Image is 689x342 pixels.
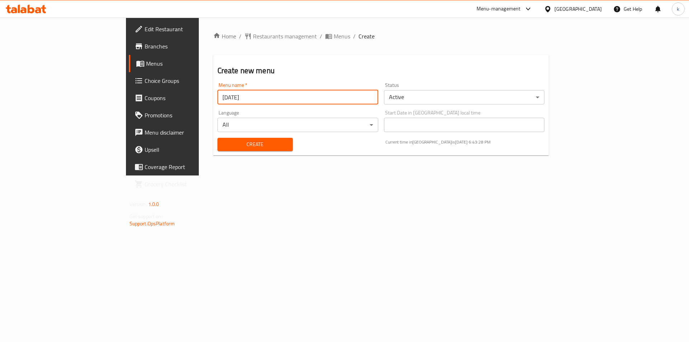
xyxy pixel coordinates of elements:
[385,139,545,145] p: Current time in [GEOGRAPHIC_DATA] is [DATE] 6:43:28 PM
[129,141,241,158] a: Upsell
[145,111,235,120] span: Promotions
[145,42,235,51] span: Branches
[129,20,241,38] a: Edit Restaurant
[217,65,545,76] h2: Create new menu
[217,90,378,104] input: Please enter Menu name
[253,32,317,41] span: Restaurants management
[129,55,241,72] a: Menus
[148,200,159,209] span: 1.0.0
[477,5,521,13] div: Menu-management
[129,124,241,141] a: Menu disclaimer
[677,5,679,13] span: k
[213,32,549,41] nav: breadcrumb
[145,25,235,33] span: Edit Restaurant
[244,32,317,41] a: Restaurants management
[129,38,241,55] a: Branches
[358,32,375,41] span: Create
[223,140,287,149] span: Create
[130,219,175,228] a: Support.OpsPlatform
[130,212,163,221] span: Get support on:
[129,158,241,175] a: Coverage Report
[384,90,545,104] div: Active
[554,5,602,13] div: [GEOGRAPHIC_DATA]
[334,32,350,41] span: Menus
[145,163,235,171] span: Coverage Report
[129,107,241,124] a: Promotions
[217,118,378,132] div: All
[146,59,235,68] span: Menus
[129,89,241,107] a: Coupons
[129,72,241,89] a: Choice Groups
[130,200,147,209] span: Version:
[145,128,235,137] span: Menu disclaimer
[145,76,235,85] span: Choice Groups
[129,175,241,193] a: Grocery Checklist
[217,138,293,151] button: Create
[325,32,350,41] a: Menus
[145,94,235,102] span: Coupons
[353,32,356,41] li: /
[145,180,235,188] span: Grocery Checklist
[320,32,322,41] li: /
[145,145,235,154] span: Upsell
